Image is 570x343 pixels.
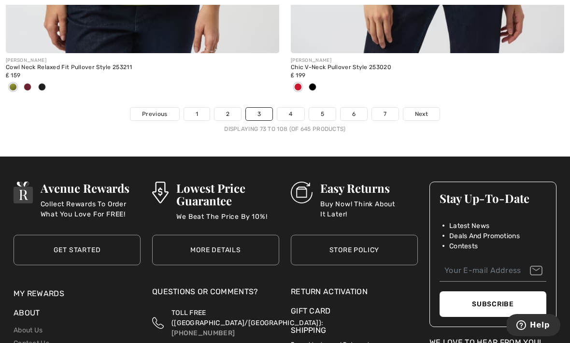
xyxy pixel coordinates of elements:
[152,308,164,338] img: Toll Free (Canada/US)
[14,182,33,203] img: Avenue Rewards
[171,309,323,327] span: TOLL FREE ([GEOGRAPHIC_DATA]/[GEOGRAPHIC_DATA]):
[14,289,64,298] a: My Rewards
[246,108,272,120] a: 3
[415,110,428,118] span: Next
[291,235,418,265] a: Store Policy
[291,182,313,203] img: Easy Returns
[291,286,418,298] a: Return Activation
[6,57,279,64] div: [PERSON_NAME]
[142,110,167,118] span: Previous
[449,221,489,231] span: Latest News
[507,314,560,338] iframe: Opens a widget where you can find more information
[449,241,478,251] span: Contests
[440,260,546,282] input: Your E-mail Address
[20,80,35,96] div: Merlot
[14,326,43,334] a: About Us
[35,80,49,96] div: Black
[152,286,279,302] div: Questions or Comments?
[291,64,564,71] div: Chic V-Neck Pullover Style 253020
[152,182,169,203] img: Lowest Price Guarantee
[291,72,305,79] span: ₤ 199
[341,108,367,120] a: 6
[214,108,241,120] a: 2
[309,108,336,120] a: 5
[305,80,320,96] div: Black
[440,192,546,204] h3: Stay Up-To-Date
[14,235,141,265] a: Get Started
[320,199,418,218] p: Buy Now! Think About It Later!
[320,182,418,194] h3: Easy Returns
[130,108,179,120] a: Previous
[171,329,235,337] a: [PHONE_NUMBER]
[440,291,546,317] button: Subscribe
[152,235,279,265] a: More Details
[291,57,564,64] div: [PERSON_NAME]
[291,305,418,317] a: Gift Card
[176,182,279,207] h3: Lowest Price Guarantee
[277,108,304,120] a: 4
[41,199,141,218] p: Collect Rewards To Order What You Love For FREE!
[184,108,210,120] a: 1
[176,212,279,231] p: We Beat The Price By 10%!
[372,108,398,120] a: 7
[6,80,20,96] div: Artichoke
[41,182,141,194] h3: Avenue Rewards
[449,231,520,241] span: Deals And Promotions
[403,108,440,120] a: Next
[291,80,305,96] div: Merlot
[291,326,326,335] a: Shipping
[6,72,20,79] span: ₤ 159
[14,307,141,324] div: About
[6,64,279,71] div: Cowl Neck Relaxed Fit Pullover Style 253211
